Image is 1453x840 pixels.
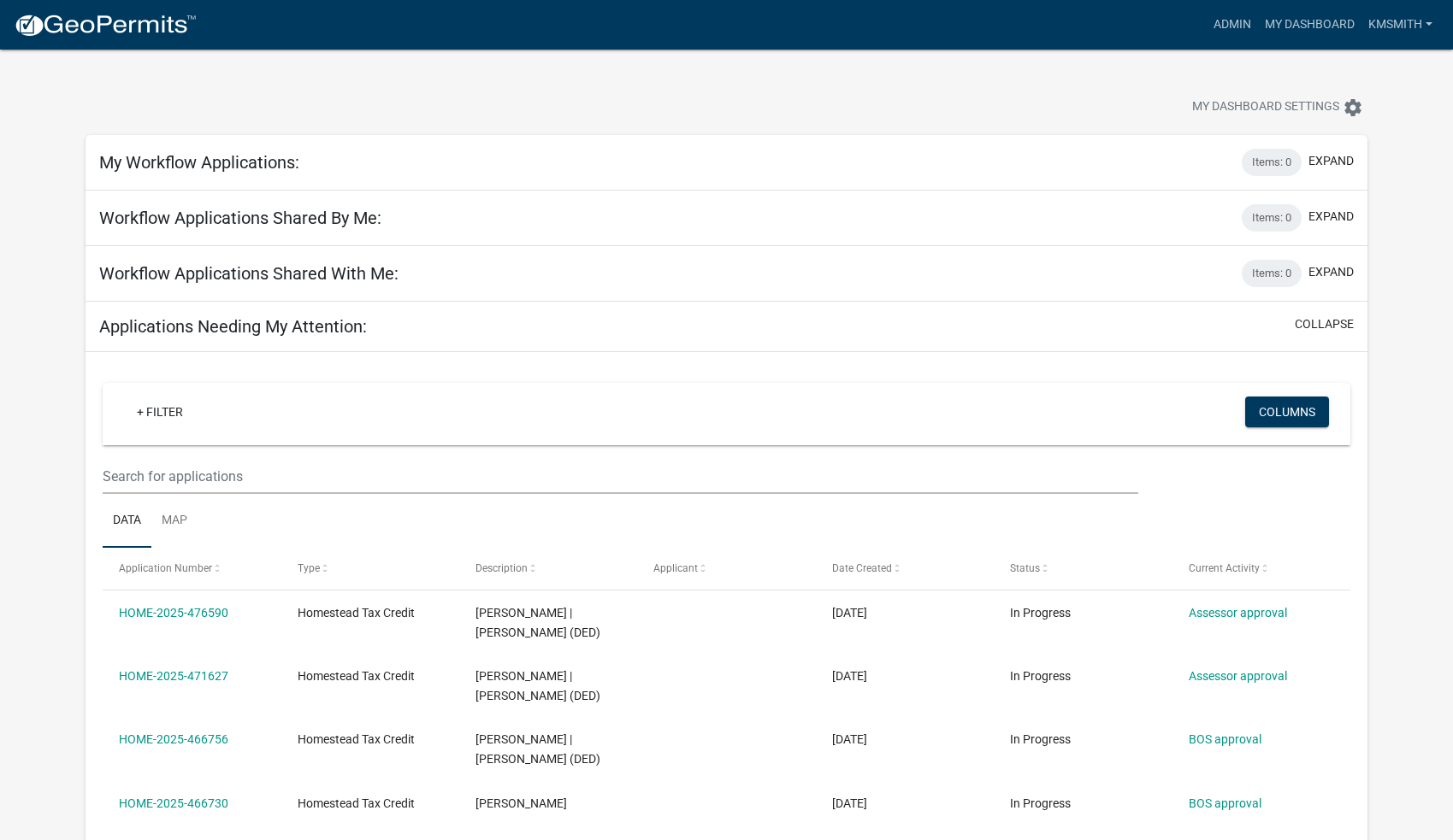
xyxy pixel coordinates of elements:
span: Homestead Tax Credit [298,606,415,620]
button: My Dashboard Settingssettings [1178,91,1377,124]
span: In Progress [1010,796,1071,810]
span: Application Number [119,562,212,574]
span: 08/20/2025 [832,796,867,810]
a: Admin [1207,9,1258,41]
span: Applicant [653,562,698,574]
span: 08/31/2025 [832,669,867,683]
button: expand [1308,152,1354,170]
a: HOME-2025-471627 [119,669,228,683]
span: 08/20/2025 [832,732,867,746]
a: BOS approval [1189,732,1261,746]
datatable-header-cell: Current Activity [1172,548,1350,589]
a: Assessor approval [1189,606,1287,620]
i: settings [1343,97,1363,118]
datatable-header-cell: Date Created [816,548,994,589]
h5: My Workflow Applications: [99,152,299,173]
a: HOME-2025-476590 [119,606,228,620]
span: 09/10/2025 [832,606,867,620]
span: In Progress [1010,669,1071,683]
div: Items: 0 [1242,260,1302,287]
span: Homestead Tax Credit [298,732,415,746]
input: Search for applications [103,459,1138,494]
h5: Workflow Applications Shared By Me: [99,208,381,228]
span: Pedersen, Kelsie | Pedersen, Brian (DED) [475,606,600,639]
span: Date Created [832,562,892,574]
a: My Dashboard [1258,9,1361,41]
a: HOME-2025-466756 [119,732,228,746]
span: Homestead Tax Credit [298,796,415,810]
div: Items: 0 [1242,149,1302,176]
datatable-header-cell: Status [994,548,1172,589]
span: In Progress [1010,732,1071,746]
span: In Progress [1010,606,1071,620]
span: My Dashboard Settings [1192,97,1339,118]
a: kmsmith [1361,9,1439,41]
span: Binnebose, Andrea | Binnebose, Shawn (DED) [475,669,600,702]
a: HOME-2025-466730 [119,796,228,810]
span: Current Activity [1189,562,1260,574]
span: Carlson, Jocelyn [475,796,567,810]
button: Columns [1245,397,1329,427]
span: Sieren, Andrew | Sieren, Jessica (DED) [475,732,600,766]
span: Status [1010,562,1040,574]
a: + Filter [123,397,197,427]
a: Assessor approval [1189,669,1287,683]
span: Homestead Tax Credit [298,669,415,683]
datatable-header-cell: Description [459,548,637,589]
h5: Workflow Applications Shared With Me: [99,263,399,284]
span: Type [298,562,320,574]
button: expand [1308,208,1354,226]
a: Map [151,494,198,549]
span: Description [475,562,528,574]
datatable-header-cell: Application Number [103,548,281,589]
h5: Applications Needing My Attention: [99,316,367,337]
div: Items: 0 [1242,204,1302,232]
button: expand [1308,263,1354,281]
datatable-header-cell: Type [281,548,458,589]
datatable-header-cell: Applicant [637,548,815,589]
a: BOS approval [1189,796,1261,810]
a: Data [103,494,151,549]
button: collapse [1295,315,1354,333]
